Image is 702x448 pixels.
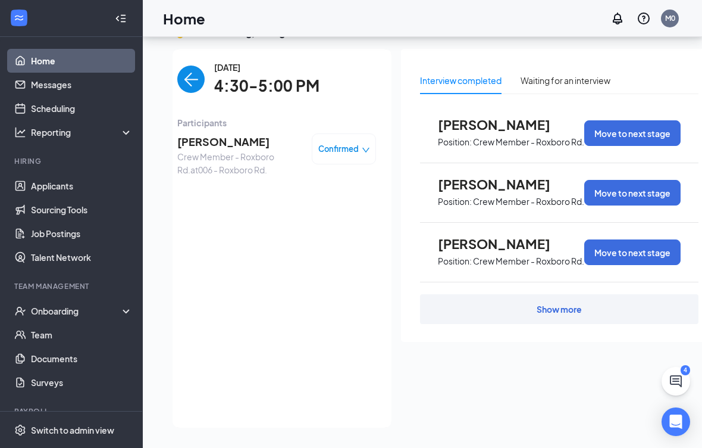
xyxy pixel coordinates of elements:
a: Documents [31,347,133,371]
div: Payroll [14,406,130,416]
h1: Home [163,8,205,29]
svg: Collapse [115,13,127,24]
svg: Settings [14,424,26,436]
p: Crew Member - Roxboro Rd. [473,136,584,148]
div: M0 [665,13,675,23]
a: Scheduling [31,97,133,120]
span: [PERSON_NAME] [438,236,569,251]
svg: ChatActive [669,374,683,388]
a: Applicants [31,174,133,198]
div: Hiring [14,156,130,166]
button: ChatActive [662,367,690,396]
a: Messages [31,73,133,97]
div: Show more [537,303,582,315]
span: down [362,146,370,154]
svg: WorkstreamLogo [13,12,25,24]
div: Open Intercom Messenger [662,407,690,436]
p: Crew Member - Roxboro Rd. [473,196,584,207]
svg: Notifications [610,11,625,26]
a: Talent Network [31,245,133,269]
svg: UserCheck [14,305,26,317]
button: back-button [177,66,205,93]
button: Move to next stage [584,239,681,265]
div: Team Management [14,281,130,291]
a: Home [31,49,133,73]
svg: QuestionInfo [637,11,651,26]
a: Surveys [31,371,133,394]
div: 4 [681,365,690,375]
a: Sourcing Tools [31,198,133,222]
span: 4:30-5:00 PM [214,74,319,98]
button: Move to next stage [584,180,681,206]
p: Position: [438,256,472,267]
p: Crew Member - Roxboro Rd. [473,256,584,267]
div: Waiting for an interview [521,74,610,87]
p: Position: [438,196,472,207]
svg: Analysis [14,126,26,138]
a: Job Postings [31,222,133,245]
button: Move to next stage [584,120,681,146]
div: Switch to admin view [31,424,114,436]
span: Confirmed [318,143,359,155]
span: [PERSON_NAME] [438,117,569,132]
span: Crew Member - Roxboro Rd. at 006 - Roxboro Rd. [177,150,302,176]
div: Onboarding [31,305,123,317]
div: Reporting [31,126,133,138]
span: [PERSON_NAME] [438,176,569,192]
span: [DATE] [214,61,319,74]
span: [PERSON_NAME] [177,133,302,150]
p: Position: [438,136,472,148]
a: Team [31,323,133,347]
div: Interview completed [420,74,502,87]
span: Participants [177,116,376,129]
